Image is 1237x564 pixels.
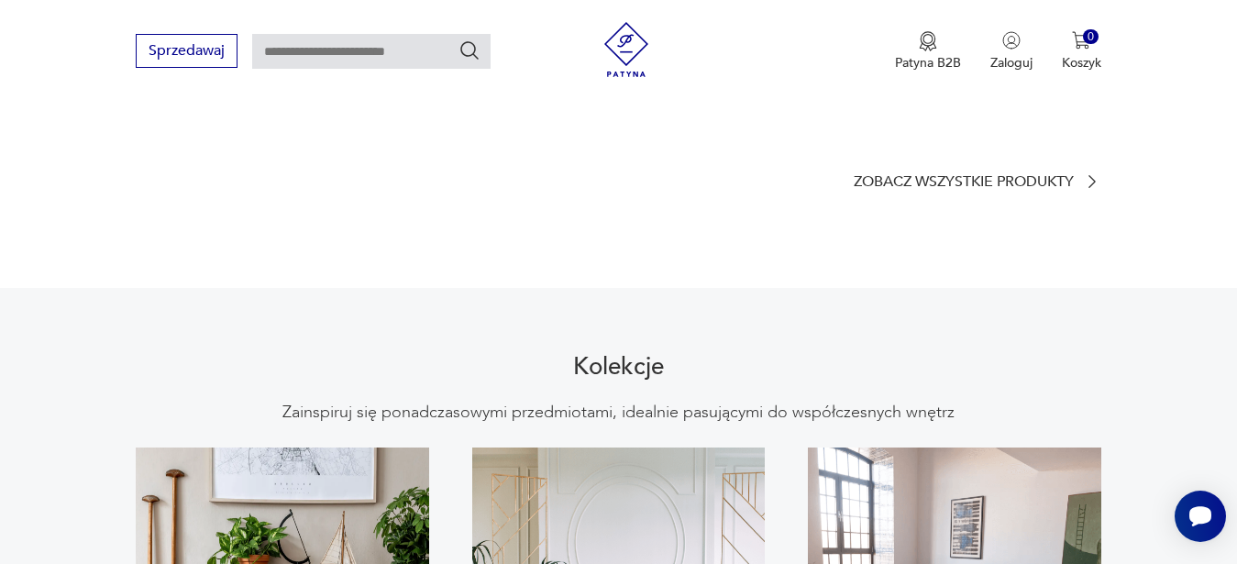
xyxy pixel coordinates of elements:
[1072,31,1090,50] img: Ikona koszyka
[458,39,480,61] button: Szukaj
[1062,54,1101,72] p: Koszyk
[938,90,1092,105] p: 1650,00 zł
[990,54,1033,72] p: Zaloguj
[1175,491,1226,542] iframe: Smartsupp widget button
[136,46,237,59] a: Sprzedawaj
[895,31,961,72] button: Patyna B2B
[1002,31,1021,50] img: Ikonka użytkownika
[854,172,1101,191] a: Zobacz wszystkie produkty
[854,176,1074,188] p: Zobacz wszystkie produkty
[136,34,237,68] button: Sprzedawaj
[1083,29,1099,45] div: 0
[573,356,664,378] h2: Kolekcje
[282,402,955,424] p: Zainspiruj się ponadczasowymi przedmiotami, idealnie pasującymi do współczesnych wnętrz
[895,31,961,72] a: Ikona medaluPatyna B2B
[990,31,1033,72] button: Zaloguj
[895,54,961,72] p: Patyna B2B
[599,22,654,77] img: Patyna - sklep z meblami i dekoracjami vintage
[919,31,937,51] img: Ikona medalu
[1062,31,1101,72] button: 0Koszyk
[740,90,894,105] p: 5600,00 zł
